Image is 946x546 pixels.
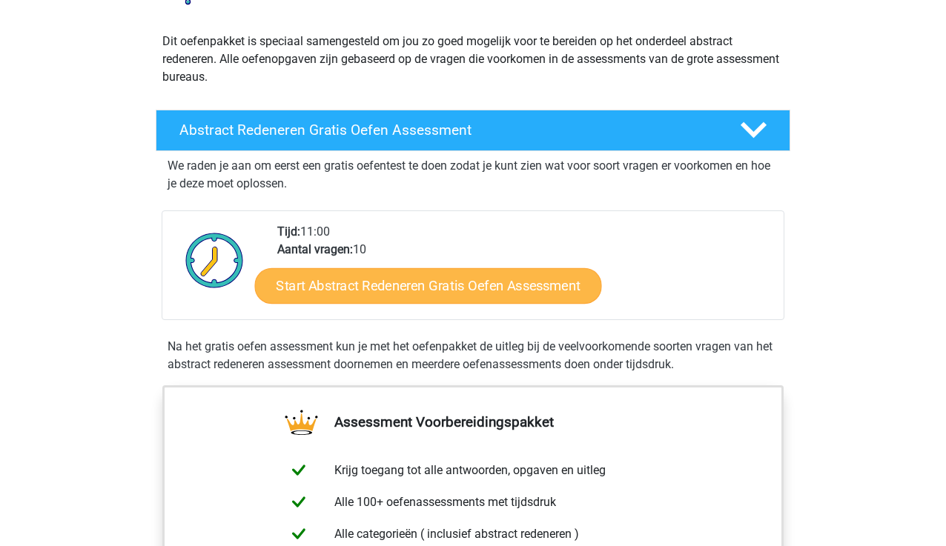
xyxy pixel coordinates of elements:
[266,223,783,319] div: 11:00 10
[277,242,353,256] b: Aantal vragen:
[179,121,716,139] h4: Abstract Redeneren Gratis Oefen Assessment
[150,110,796,151] a: Abstract Redeneren Gratis Oefen Assessment
[162,33,784,86] p: Dit oefenpakket is speciaal samengesteld om jou zo goed mogelijk voor te bereiden op het onderdee...
[162,338,784,373] div: Na het gratis oefen assessment kun je met het oefenpakket de uitleg bij de veelvoorkomende soorte...
[277,224,300,239] b: Tijd:
[255,267,602,303] a: Start Abstract Redeneren Gratis Oefen Assessment
[177,223,252,297] img: Klok
[168,157,778,193] p: We raden je aan om eerst een gratis oefentest te doen zodat je kunt zien wat voor soort vragen er...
